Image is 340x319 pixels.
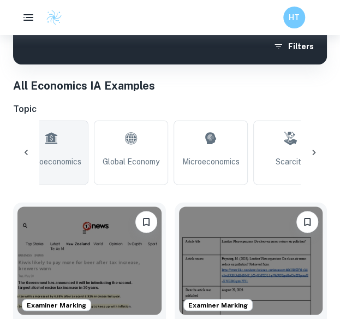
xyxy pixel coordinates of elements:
[182,156,240,168] span: Microeconomics
[184,300,252,310] span: Examiner Marking
[283,7,305,28] button: HT
[13,78,327,94] h1: All Economics IA Examples
[22,300,91,310] span: Examiner Marking
[296,211,318,233] button: Bookmark
[21,156,81,168] span: Macroeconomics
[13,103,327,116] h6: Topic
[17,206,162,315] img: Economics IA example thumbnail: Kiwis likely to pay more for beer after
[46,9,62,26] img: Clastify logo
[135,211,157,233] button: Bookmark
[39,9,62,26] a: Clastify logo
[276,156,305,168] span: Scarcity
[103,156,159,168] span: Global Economy
[179,206,323,315] img: Economics IA example thumbnail: London Ulez expansion: Do clean-air zone
[288,11,301,23] h6: HT
[271,37,318,56] button: Filters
